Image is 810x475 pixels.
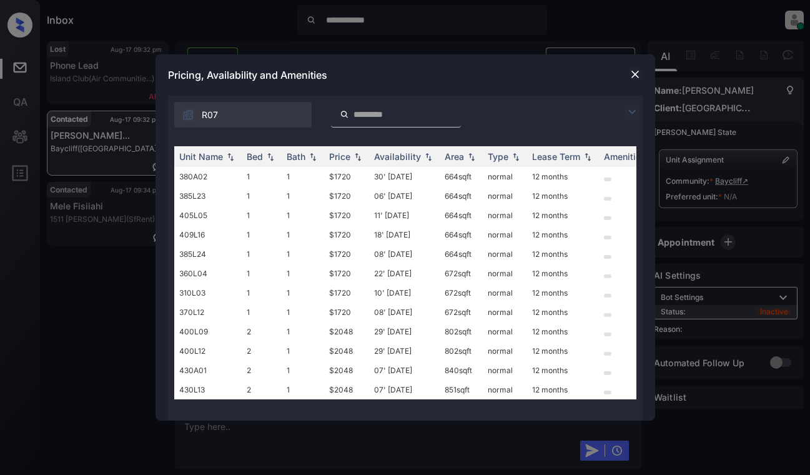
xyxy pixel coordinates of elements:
td: 1 [282,341,324,361]
td: 29' [DATE] [369,341,440,361]
div: Unit Name [179,151,223,162]
td: 385L23 [174,186,242,206]
img: sorting [510,152,522,161]
td: 1 [242,225,282,244]
td: 12 months [527,186,599,206]
td: $2048 [324,361,369,380]
img: close [629,68,641,81]
td: 18' [DATE] [369,225,440,244]
div: Availability [374,151,421,162]
td: 1 [242,167,282,186]
td: $2048 [324,380,369,399]
div: Bed [247,151,263,162]
td: 12 months [527,206,599,225]
div: Bath [287,151,305,162]
div: Type [488,151,508,162]
td: 11' [DATE] [369,206,440,225]
td: 12 months [527,302,599,322]
td: normal [483,322,527,341]
td: 2 [242,322,282,341]
img: sorting [352,152,364,161]
td: 400L12 [174,341,242,361]
td: normal [483,361,527,380]
div: Lease Term [532,151,580,162]
td: normal [483,225,527,244]
td: $1720 [324,206,369,225]
td: 664 sqft [440,206,483,225]
td: 1 [282,361,324,380]
td: 1 [282,225,324,244]
td: 12 months [527,322,599,341]
td: 12 months [527,264,599,283]
td: 1 [242,302,282,322]
td: 1 [282,264,324,283]
td: 409L16 [174,225,242,244]
td: normal [483,264,527,283]
td: 385L24 [174,244,242,264]
td: 12 months [527,167,599,186]
td: 851 sqft [440,380,483,399]
img: icon-zuma [625,104,640,119]
td: 672 sqft [440,264,483,283]
td: 12 months [527,361,599,380]
td: $1720 [324,225,369,244]
td: 370L12 [174,302,242,322]
td: 310L03 [174,283,242,302]
td: 664 sqft [440,244,483,264]
td: 672 sqft [440,302,483,322]
div: Area [445,151,464,162]
td: 840 sqft [440,361,483,380]
div: Price [329,151,350,162]
td: 12 months [527,244,599,264]
td: normal [483,283,527,302]
td: 360L04 [174,264,242,283]
td: 2 [242,380,282,399]
td: $1720 [324,283,369,302]
td: 664 sqft [440,167,483,186]
td: 1 [242,206,282,225]
div: Pricing, Availability and Amenities [156,54,655,96]
td: 672 sqft [440,283,483,302]
td: 12 months [527,283,599,302]
td: 802 sqft [440,322,483,341]
img: icon-zuma [340,109,349,120]
td: 802 sqft [440,341,483,361]
img: sorting [581,152,594,161]
td: 2 [242,361,282,380]
td: 430A01 [174,361,242,380]
td: 1 [242,283,282,302]
img: icon-zuma [182,109,194,121]
td: 07' [DATE] [369,361,440,380]
td: 22' [DATE] [369,264,440,283]
td: 07' [DATE] [369,380,440,399]
img: sorting [264,152,277,161]
td: normal [483,380,527,399]
td: 1 [282,186,324,206]
td: normal [483,186,527,206]
td: $1720 [324,167,369,186]
span: R07 [202,108,218,122]
td: 430L13 [174,380,242,399]
td: 380A02 [174,167,242,186]
td: 664 sqft [440,186,483,206]
td: 1 [282,380,324,399]
td: normal [483,302,527,322]
td: 30' [DATE] [369,167,440,186]
img: sorting [307,152,319,161]
td: 06' [DATE] [369,186,440,206]
td: 1 [282,302,324,322]
td: 12 months [527,380,599,399]
td: 12 months [527,225,599,244]
img: sorting [422,152,435,161]
td: 405L05 [174,206,242,225]
td: 08' [DATE] [369,244,440,264]
td: $2048 [324,341,369,361]
td: normal [483,167,527,186]
td: 1 [282,244,324,264]
td: 664 sqft [440,225,483,244]
td: $1720 [324,302,369,322]
td: 1 [282,206,324,225]
td: 1 [282,322,324,341]
td: 1 [242,186,282,206]
td: 1 [242,264,282,283]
